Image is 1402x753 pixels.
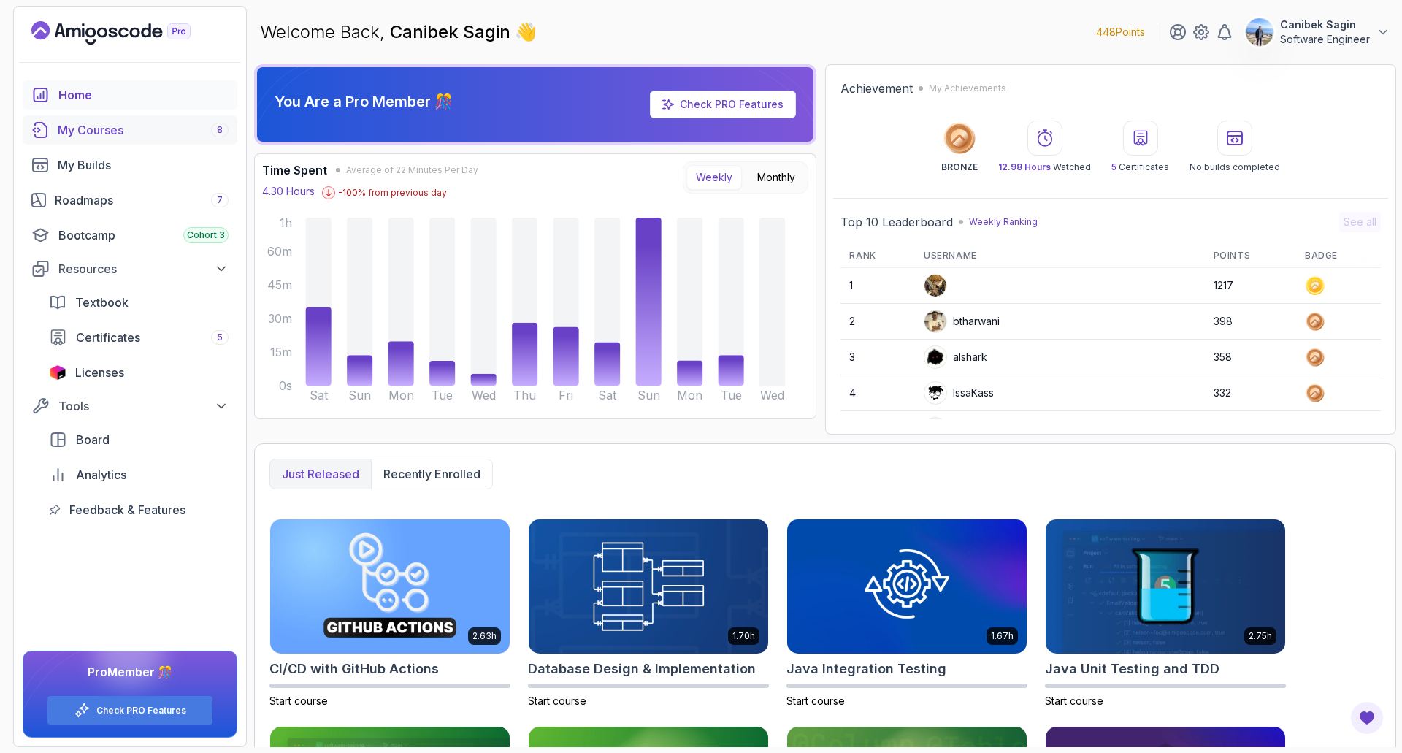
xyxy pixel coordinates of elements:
tspan: 60m [267,244,292,259]
p: -100 % from previous day [338,187,447,199]
img: user profile image [1246,18,1273,46]
p: 4.30 Hours [262,184,315,199]
tspan: 30m [268,311,292,326]
tspan: Mon [677,388,702,402]
button: Just released [270,459,371,489]
button: Recently enrolled [371,459,492,489]
span: Average of 22 Minutes Per Day [346,164,478,176]
span: Cohort 3 [187,229,225,241]
span: 12.98 Hours [998,161,1051,172]
div: GabrielRoger [924,417,1017,440]
h2: Achievement [840,80,913,97]
p: BRONZE [941,161,978,173]
a: Java Unit Testing and TDD card2.75hJava Unit Testing and TDDStart course [1045,519,1286,708]
p: 2.63h [472,630,497,642]
button: Tools [23,393,237,419]
div: alshark [924,345,987,369]
td: 332 [1205,375,1296,411]
button: Check PRO Features [47,695,213,725]
span: 7 [217,194,223,206]
a: Java Integration Testing card1.67hJava Integration TestingStart course [786,519,1027,708]
h2: Java Integration Testing [786,659,946,679]
tspan: Sun [637,388,660,402]
img: user profile image [924,310,946,332]
p: Recently enrolled [383,465,480,483]
a: licenses [40,358,237,387]
tspan: Sat [310,388,329,402]
a: Database Design & Implementation card1.70hDatabase Design & ImplementationStart course [528,519,769,708]
img: Java Integration Testing card [787,519,1027,654]
tspan: Fri [559,388,573,402]
p: You Are a Pro Member 🎊 [275,91,453,112]
div: Roadmaps [55,191,229,209]
span: Canibek Sagin [390,21,515,42]
a: bootcamp [23,221,237,250]
span: Start course [269,695,328,707]
span: 👋 [515,20,537,44]
h2: Java Unit Testing and TDD [1045,659,1219,679]
th: Username [915,244,1205,268]
h2: Database Design & Implementation [528,659,756,679]
th: Rank [840,244,915,268]
a: CI/CD with GitHub Actions card2.63hCI/CD with GitHub ActionsStart course [269,519,510,708]
tspan: Sun [348,388,371,402]
a: Landing page [31,21,224,45]
span: Feedback & Features [69,501,185,519]
p: Just released [282,465,359,483]
p: Certificates [1111,161,1169,173]
span: Board [76,431,110,448]
td: 398 [1205,304,1296,340]
span: Start course [786,695,845,707]
img: default monster avatar [924,418,946,440]
p: No builds completed [1190,161,1280,173]
img: Java Unit Testing and TDD card [1046,519,1285,654]
div: Bootcamp [58,226,229,244]
a: feedback [40,495,237,524]
span: Certificates [76,329,140,346]
tspan: Mon [388,388,414,402]
tspan: Tue [721,388,742,402]
td: 5 [840,411,915,447]
a: board [40,425,237,454]
td: 2 [840,304,915,340]
tspan: Tue [432,388,453,402]
img: user profile image [924,382,946,404]
a: courses [23,115,237,145]
span: Analytics [76,466,126,483]
div: Home [58,86,229,104]
span: 5 [1111,161,1116,172]
p: Canibek Sagin [1280,18,1370,32]
tspan: 1h [280,215,292,230]
tspan: Wed [472,388,496,402]
p: Weekly Ranking [969,216,1038,228]
a: home [23,80,237,110]
button: Monthly [748,165,805,190]
td: 1 [840,268,915,304]
a: roadmaps [23,186,237,215]
span: Start course [528,695,586,707]
button: See all [1339,212,1381,232]
button: user profile imageCanibek SaginSoftware Engineer [1245,18,1390,47]
p: Software Engineer [1280,32,1370,47]
img: jetbrains icon [49,365,66,380]
td: 3 [840,340,915,375]
a: analytics [40,460,237,489]
h2: Top 10 Leaderboard [840,213,953,231]
span: Licenses [75,364,124,381]
td: 1217 [1205,268,1296,304]
tspan: Sat [598,388,617,402]
a: Check PRO Features [96,705,186,716]
img: user profile image [924,346,946,368]
span: 8 [217,124,223,136]
h3: Time Spent [262,161,327,179]
div: IssaKass [924,381,994,405]
td: 4 [840,375,915,411]
p: 1.70h [732,630,755,642]
button: Open Feedback Button [1349,700,1384,735]
tspan: Wed [760,388,784,402]
a: certificates [40,323,237,352]
div: My Builds [58,156,229,174]
a: Check PRO Features [680,98,784,110]
a: builds [23,150,237,180]
a: textbook [40,288,237,317]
